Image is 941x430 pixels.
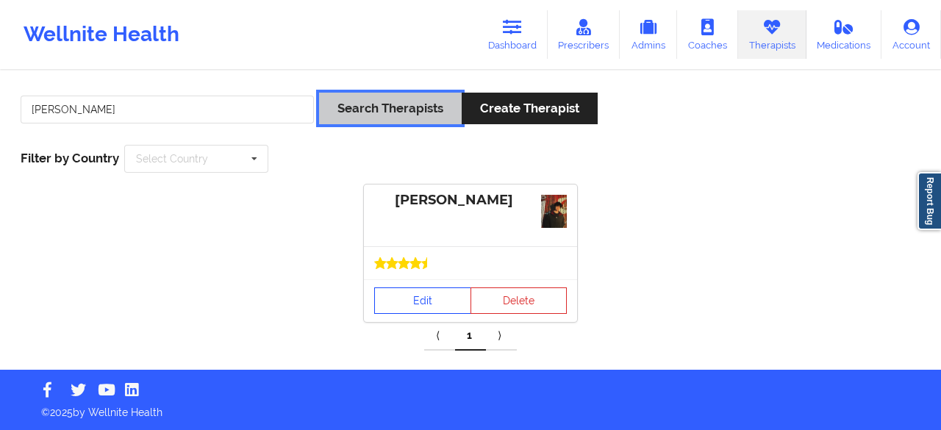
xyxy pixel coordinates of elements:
a: Therapists [738,10,806,59]
a: Report Bug [917,172,941,230]
input: Search Keywords [21,96,314,123]
button: Search Therapists [319,93,462,124]
div: [PERSON_NAME] [374,192,567,209]
p: © 2025 by Wellnite Health [31,395,910,420]
button: Delete [470,287,568,314]
button: Create Therapist [462,93,598,124]
span: Filter by Country [21,151,119,165]
img: headshot_2.jpg [541,195,567,228]
div: Pagination Navigation [424,321,517,351]
a: Dashboard [477,10,548,59]
a: Coaches [677,10,738,59]
a: 1 [455,321,486,351]
a: Edit [374,287,471,314]
a: Prescribers [548,10,620,59]
a: Previous item [424,321,455,351]
div: Select Country [136,154,208,164]
a: Next item [486,321,517,351]
a: Medications [806,10,882,59]
a: Admins [620,10,677,59]
a: Account [881,10,941,59]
